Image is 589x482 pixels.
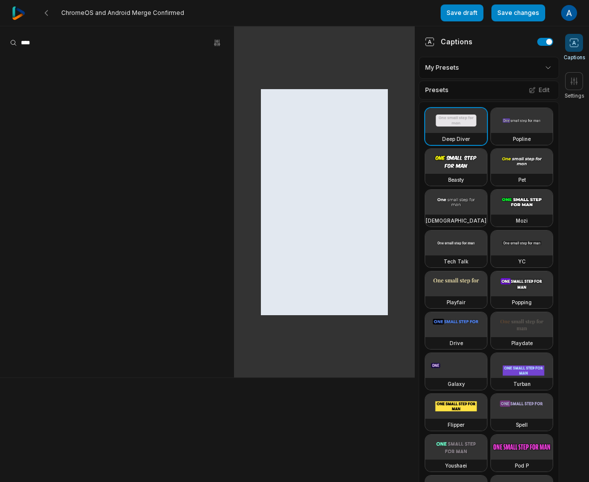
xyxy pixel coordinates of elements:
button: Settings [565,72,584,100]
h3: Galaxy [448,380,465,388]
button: Captions [564,34,585,61]
h3: Deep Diver [442,135,470,143]
h3: Popping [512,298,532,306]
h3: Youshaei [445,462,467,470]
h3: Pod P [515,462,529,470]
span: ChromeOS and Android Merge Confirmed [61,9,184,17]
h3: YC [518,257,526,265]
h3: Turban [513,380,531,388]
img: reap [12,6,25,20]
span: Captions [564,54,585,61]
h3: Spell [516,421,528,429]
h3: Playdate [511,339,533,347]
button: Save draft [441,4,483,21]
h3: Popline [513,135,531,143]
div: Presets [419,81,559,100]
h3: Drive [450,339,463,347]
h3: Tech Talk [444,257,469,265]
button: Edit [526,84,553,97]
h3: Mozi [516,217,528,225]
div: Captions [425,36,472,47]
h3: Pet [518,176,526,184]
h3: Flipper [448,421,465,429]
h3: Playfair [447,298,466,306]
div: My Presets [419,57,559,79]
span: Settings [565,92,584,100]
button: Save changes [491,4,545,21]
h3: [DEMOGRAPHIC_DATA] [426,217,486,225]
h3: Beasty [448,176,464,184]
